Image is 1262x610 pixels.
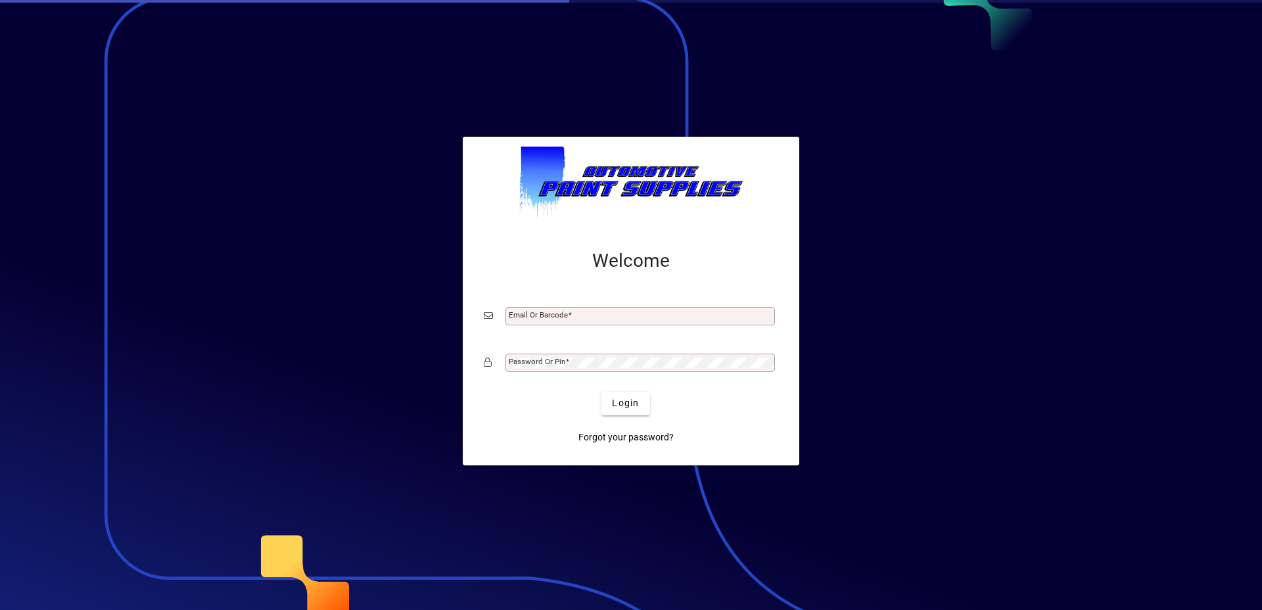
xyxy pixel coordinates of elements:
[509,310,568,319] mat-label: Email or Barcode
[484,250,778,272] h2: Welcome
[601,392,649,415] button: Login
[509,357,565,366] mat-label: Password or Pin
[578,431,674,444] span: Forgot your password?
[612,396,639,410] span: Login
[573,426,679,450] a: Forgot your password?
